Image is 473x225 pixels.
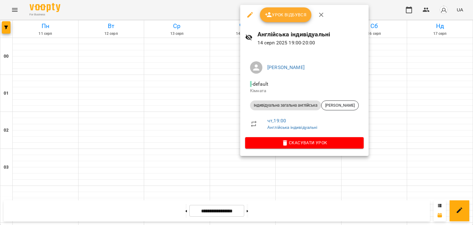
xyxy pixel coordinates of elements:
[250,139,359,146] span: Скасувати Урок
[257,39,364,47] p: 14 серп 2025 19:00 - 20:00
[260,7,312,22] button: Урок відбувся
[245,137,364,148] button: Скасувати Урок
[321,100,359,110] div: [PERSON_NAME]
[257,30,364,39] h6: Англійська індивідуальні
[265,11,307,18] span: Урок відбувся
[250,88,359,94] p: Кімната
[250,81,269,87] span: - default
[267,118,286,124] a: чт , 19:00
[267,125,317,130] a: Англійська індивідуальні
[250,103,321,108] span: Індивідуальна загальна англійська
[321,103,358,108] span: [PERSON_NAME]
[267,64,305,70] a: [PERSON_NAME]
